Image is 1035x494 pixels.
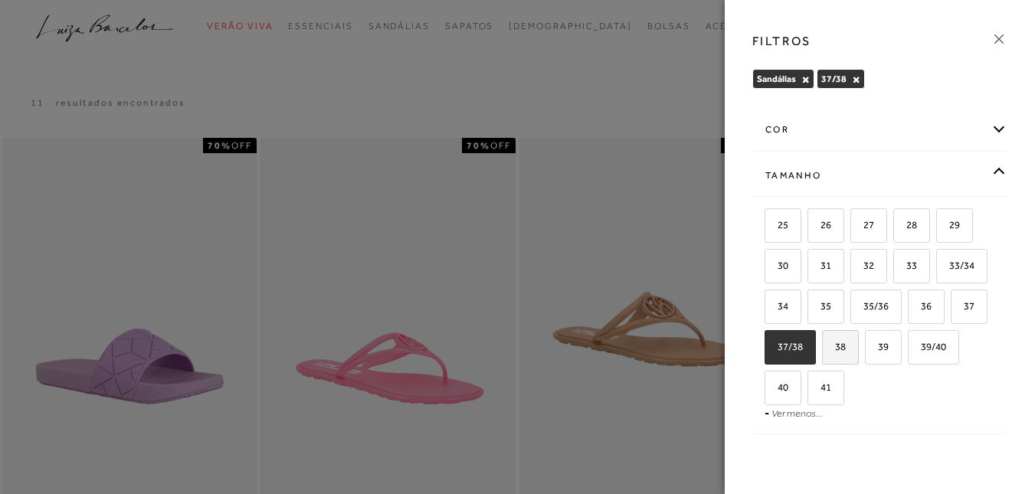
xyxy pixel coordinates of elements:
span: 33 [895,260,917,271]
div: cor [753,110,1007,150]
input: 28 [891,220,906,235]
input: 32 [848,260,863,276]
span: 33/34 [938,260,974,271]
input: 37 [948,301,964,316]
input: 39 [863,342,878,357]
span: - [765,407,769,419]
input: 37/38 [762,342,778,357]
input: 40 [762,382,778,397]
input: 35/36 [848,301,863,316]
div: Tamanho [753,155,1007,196]
span: Sandálias [757,74,796,84]
input: 38 [820,342,835,357]
a: Ver menos... [771,407,823,419]
input: 27 [848,220,863,235]
span: 32 [852,260,874,271]
span: 35 [809,300,831,312]
input: 39/40 [906,342,921,357]
button: Sandálias Close [801,74,810,85]
span: 38 [824,341,846,352]
span: 41 [809,381,831,393]
span: 39 [866,341,889,352]
input: 33 [891,260,906,276]
span: 26 [809,219,831,231]
h3: FILTROS [752,32,811,50]
input: 41 [805,382,820,397]
span: 40 [766,381,788,393]
span: 34 [766,300,788,312]
span: 28 [895,219,917,231]
span: 30 [766,260,788,271]
input: 36 [906,301,921,316]
span: 35/36 [852,300,889,312]
input: 34 [762,301,778,316]
input: 26 [805,220,820,235]
input: 35 [805,301,820,316]
span: 37/38 [821,74,847,84]
span: 37/38 [766,341,803,352]
input: 33/34 [934,260,949,276]
input: 29 [934,220,949,235]
span: 36 [909,300,932,312]
span: 37 [952,300,974,312]
span: 25 [766,219,788,231]
button: 37/38 Close [852,74,860,85]
span: 31 [809,260,831,271]
span: 39/40 [909,341,946,352]
input: 30 [762,260,778,276]
span: 29 [938,219,960,231]
input: 25 [762,220,778,235]
span: 27 [852,219,874,231]
input: 31 [805,260,820,276]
